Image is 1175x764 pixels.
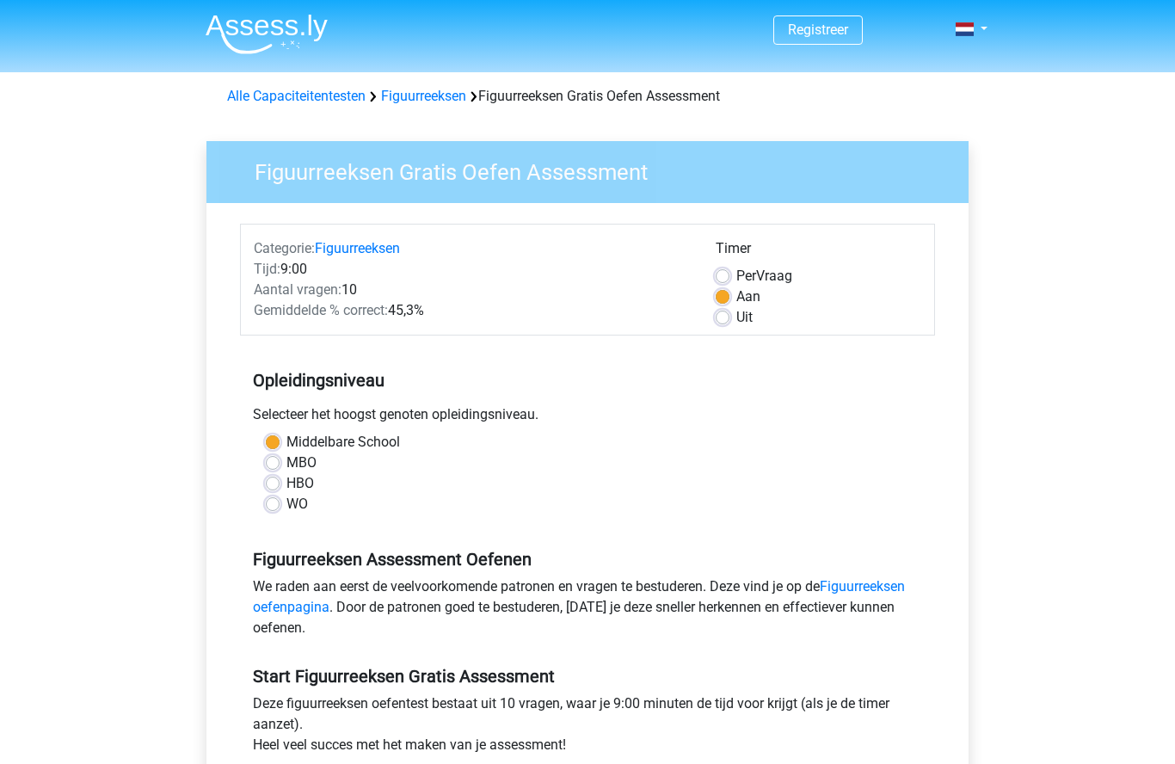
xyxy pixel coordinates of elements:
[240,576,935,645] div: We raden aan eerst de veelvoorkomende patronen en vragen te bestuderen. Deze vind je op de . Door...
[254,281,341,298] span: Aantal vragen:
[234,152,956,186] h3: Figuurreeksen Gratis Oefen Assessment
[286,494,308,514] label: WO
[241,300,703,321] div: 45,3%
[254,240,315,256] span: Categorie:
[286,453,317,473] label: MBO
[240,404,935,432] div: Selecteer het hoogst genoten opleidingsniveau.
[736,266,792,286] label: Vraag
[716,238,921,266] div: Timer
[736,286,760,307] label: Aan
[253,549,922,570] h5: Figuurreeksen Assessment Oefenen
[286,473,314,494] label: HBO
[253,666,922,687] h5: Start Figuurreeksen Gratis Assessment
[736,268,756,284] span: Per
[220,86,955,107] div: Figuurreeksen Gratis Oefen Assessment
[227,88,366,104] a: Alle Capaciteitentesten
[381,88,466,104] a: Figuurreeksen
[254,261,280,277] span: Tijd:
[286,432,400,453] label: Middelbare School
[206,14,328,54] img: Assessly
[788,22,848,38] a: Registreer
[240,693,935,762] div: Deze figuurreeksen oefentest bestaat uit 10 vragen, waar je 9:00 minuten de tijd voor krijgt (als...
[241,280,703,300] div: 10
[736,307,753,328] label: Uit
[253,363,922,397] h5: Opleidingsniveau
[254,302,388,318] span: Gemiddelde % correct:
[241,259,703,280] div: 9:00
[315,240,400,256] a: Figuurreeksen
